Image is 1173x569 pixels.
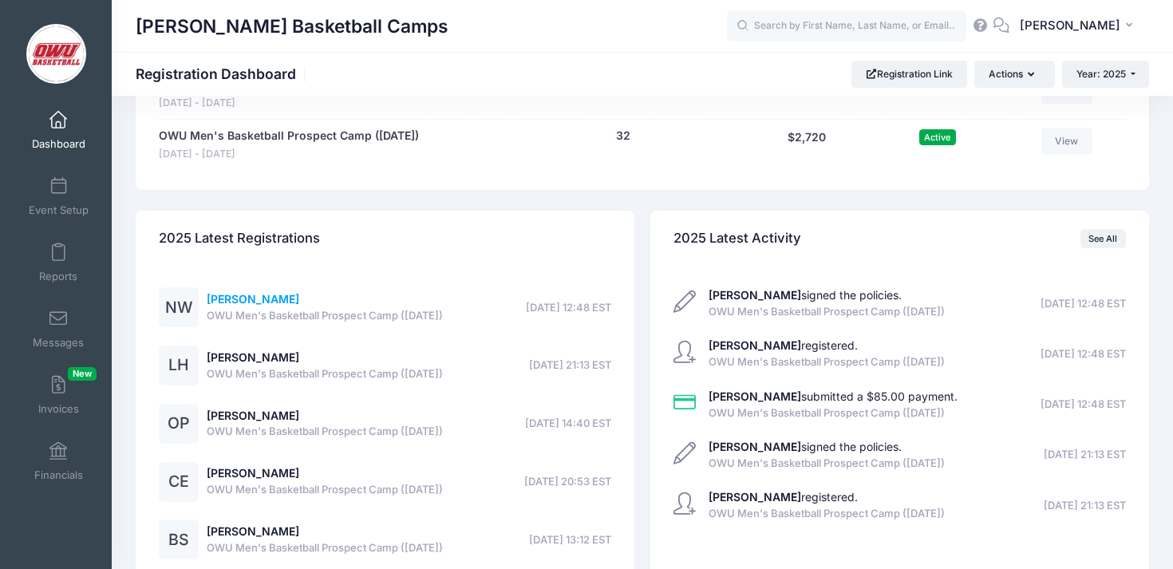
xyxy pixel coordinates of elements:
[21,102,97,158] a: Dashboard
[727,10,966,42] input: Search by First Name, Last Name, or Email...
[739,128,875,162] div: $2,720
[33,336,84,350] span: Messages
[526,300,611,316] span: [DATE] 12:48 EST
[207,524,299,538] a: [PERSON_NAME]
[21,168,97,224] a: Event Setup
[159,147,419,162] span: [DATE] - [DATE]
[673,216,801,262] h4: 2025 Latest Activity
[709,288,801,302] strong: [PERSON_NAME]
[21,235,97,290] a: Reports
[207,466,299,480] a: [PERSON_NAME]
[159,520,199,559] div: BS
[1080,229,1126,248] a: See All
[38,402,79,416] span: Invoices
[159,216,320,262] h4: 2025 Latest Registrations
[1041,346,1126,362] span: [DATE] 12:48 EST
[29,203,89,217] span: Event Setup
[34,468,83,482] span: Financials
[974,61,1054,88] button: Actions
[529,532,611,548] span: [DATE] 13:12 EST
[1044,498,1126,514] span: [DATE] 21:13 EST
[1009,8,1149,45] button: [PERSON_NAME]
[709,456,945,472] span: OWU Men's Basketball Prospect Camp ([DATE])
[21,433,97,489] a: Financials
[709,440,801,453] strong: [PERSON_NAME]
[529,358,611,373] span: [DATE] 21:13 EST
[709,304,945,320] span: OWU Men's Basketball Prospect Camp ([DATE])
[851,61,967,88] a: Registration Link
[1041,128,1092,155] a: View
[159,302,199,315] a: NW
[709,338,801,352] strong: [PERSON_NAME]
[207,424,443,440] span: OWU Men's Basketball Prospect Camp ([DATE])
[21,301,97,357] a: Messages
[709,405,958,421] span: OWU Men's Basketball Prospect Camp ([DATE])
[159,462,199,502] div: CE
[159,96,417,111] span: [DATE] - [DATE]
[1041,397,1126,413] span: [DATE] 12:48 EST
[21,367,97,423] a: InvoicesNew
[207,350,299,364] a: [PERSON_NAME]
[136,8,448,45] h1: [PERSON_NAME] Basketball Camps
[1020,17,1120,34] span: [PERSON_NAME]
[524,474,611,490] span: [DATE] 20:53 EST
[159,534,199,547] a: BS
[159,404,199,444] div: OP
[709,288,902,302] a: [PERSON_NAME]signed the policies.
[159,128,419,144] a: OWU Men's Basketball Prospect Camp ([DATE])
[1076,68,1126,80] span: Year: 2025
[207,366,443,382] span: OWU Men's Basketball Prospect Camp ([DATE])
[159,287,199,327] div: NW
[709,506,945,522] span: OWU Men's Basketball Prospect Camp ([DATE])
[709,440,902,453] a: [PERSON_NAME]signed the policies.
[919,129,956,144] span: Active
[26,24,86,84] img: David Vogel Basketball Camps
[709,490,801,504] strong: [PERSON_NAME]
[32,137,85,151] span: Dashboard
[136,65,310,82] h1: Registration Dashboard
[1044,447,1126,463] span: [DATE] 21:13 EST
[68,367,97,381] span: New
[709,490,858,504] a: [PERSON_NAME]registered.
[207,308,443,324] span: OWU Men's Basketball Prospect Camp ([DATE])
[159,476,199,489] a: CE
[159,346,199,385] div: LH
[207,482,443,498] span: OWU Men's Basketball Prospect Camp ([DATE])
[159,417,199,431] a: OP
[39,270,77,283] span: Reports
[159,359,199,373] a: LH
[207,409,299,422] a: [PERSON_NAME]
[207,292,299,306] a: [PERSON_NAME]
[709,389,958,403] a: [PERSON_NAME]submitted a $85.00 payment.
[1041,296,1126,312] span: [DATE] 12:48 EST
[616,128,630,144] button: 32
[525,416,611,432] span: [DATE] 14:40 EST
[1062,61,1149,88] button: Year: 2025
[709,338,858,352] a: [PERSON_NAME]registered.
[709,389,801,403] strong: [PERSON_NAME]
[207,540,443,556] span: OWU Men's Basketball Prospect Camp ([DATE])
[709,354,945,370] span: OWU Men's Basketball Prospect Camp ([DATE])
